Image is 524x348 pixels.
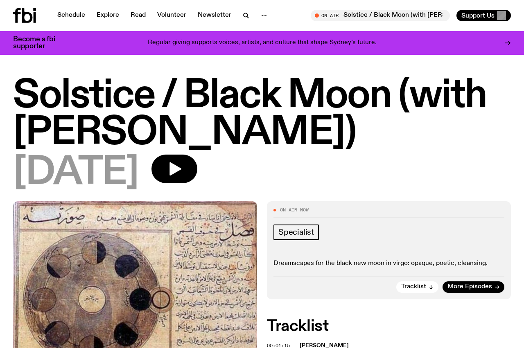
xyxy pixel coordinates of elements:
[278,228,314,237] span: Specialist
[311,10,450,21] button: On AirSolstice / Black Moon (with [PERSON_NAME])
[13,36,65,50] h3: Become a fbi supporter
[456,10,511,21] button: Support Us
[13,155,138,191] span: [DATE]
[152,10,191,21] a: Volunteer
[401,284,426,290] span: Tracklist
[396,281,438,293] button: Tracklist
[148,39,377,47] p: Regular giving supports voices, artists, and culture that shape Sydney’s future.
[267,319,511,334] h2: Tracklist
[443,281,504,293] a: More Episodes
[13,78,511,151] h1: Solstice / Black Moon (with [PERSON_NAME])
[193,10,236,21] a: Newsletter
[273,260,504,267] p: Dreamscapes for the black new moon in virgo: opaque, poetic, cleansing.
[273,225,319,240] a: Specialist
[280,208,309,212] span: On Air Now
[52,10,90,21] a: Schedule
[92,10,124,21] a: Explore
[461,12,495,19] span: Support Us
[447,284,492,290] span: More Episodes
[126,10,151,21] a: Read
